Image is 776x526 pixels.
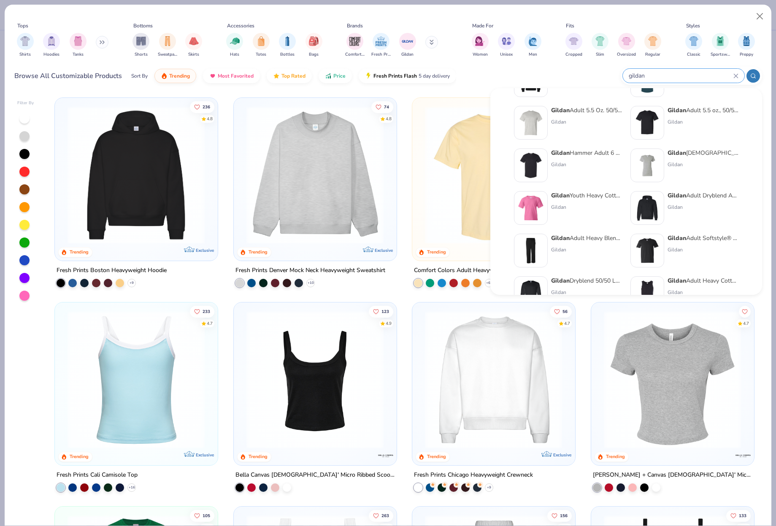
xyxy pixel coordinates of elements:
div: Dryblend 50/50 Long Sleeve T-Shirt [551,276,622,285]
div: Browse All Customizable Products [14,71,122,81]
span: Sweatpants [158,51,177,58]
span: Hats [230,51,239,58]
div: filter for Hoodies [43,33,60,58]
div: 4.7 [743,320,749,326]
img: Bags Image [309,36,318,46]
img: f5eec0e1-d4f5-4763-8e76-d25e830d2ec3 [634,110,660,136]
img: Shorts Image [136,36,146,46]
strong: Gildan [551,149,570,157]
img: Preppy Image [742,36,751,46]
div: Gildan [551,203,622,211]
img: Regular Image [648,36,658,46]
div: filter for Shirts [17,33,34,58]
span: Fresh Prints Flash [373,73,417,79]
button: filter button [472,33,489,58]
div: Gildan [551,246,622,254]
span: Oversized [617,51,636,58]
button: Like [726,510,751,521]
button: filter button [306,33,322,58]
button: filter button [345,33,365,58]
img: Bella + Canvas logo [377,447,394,464]
img: Sweatpants Image [163,36,172,46]
div: filter for Classic [685,33,702,58]
img: f5d85501-0dbb-4ee4-b115-c08fa3845d83 [242,106,388,244]
span: 263 [381,513,389,518]
button: filter button [158,33,177,58]
button: filter button [70,33,87,58]
button: filter button [498,33,515,58]
div: filter for Hats [226,33,243,58]
span: Totes [256,51,266,58]
span: 156 [560,513,568,518]
button: filter button [226,33,243,58]
div: Accessories [227,22,254,30]
div: filter for Regular [644,33,661,58]
div: Gildan [668,289,738,296]
img: a25d9891-da96-49f3-a35e-76288174bf3a [63,310,209,448]
button: Like [739,305,751,317]
img: Women Image [475,36,485,46]
span: Exclusive [196,247,214,253]
span: Shorts [135,51,148,58]
strong: Gildan [551,192,570,200]
div: filter for Sportswear [711,33,730,58]
img: Bella + Canvas logo [734,447,751,464]
strong: Gildan [551,277,570,285]
div: Bella Canvas [DEMOGRAPHIC_DATA]' Micro Ribbed Scoop Tank [235,469,395,480]
div: Gildan [668,118,738,126]
span: Exclusive [196,452,214,457]
div: Adult 5.5 Oz. 50/50 T-Shirt [551,106,622,115]
div: filter for Oversized [617,33,636,58]
img: 0d20bbd1-2ec3-4b1f-a0cf-0f49d3b5fcb7 [634,195,660,221]
div: Fresh Prints Chicago Heavyweight Crewneck [414,469,533,480]
img: a90f7c54-8796-4cb2-9d6e-4e9644cfe0fe [388,106,533,244]
div: Filter By [17,100,34,106]
button: Close [752,8,768,24]
span: Regular [645,51,660,58]
img: Classic Image [689,36,699,46]
img: 9d402896-38b2-40ca-9787-e262ae09e1a2 [518,152,544,178]
span: Comfort Colors [345,51,365,58]
span: Sportswear [711,51,730,58]
span: 233 [203,309,210,313]
button: filter button [132,33,149,58]
div: 4.7 [207,320,213,326]
div: Gildan [551,118,622,126]
img: 34ac80a5-44ad-47ba-b5c9-7fdccea69685 [518,280,544,306]
span: + 16 [129,485,135,490]
button: Like [547,510,572,521]
div: Gildan [551,289,622,296]
img: 1358499d-a160-429c-9f1e-ad7a3dc244c9 [421,310,566,448]
img: Totes Image [257,36,266,46]
div: filter for Men [525,33,541,58]
img: db3463ef-4353-4609-ada1-7539d9cdc7e6 [518,195,544,221]
button: Trending [154,69,196,83]
img: Hoodies Image [47,36,56,46]
div: Fresh Prints Denver Mock Neck Heavyweight Sweatshirt [235,265,385,275]
div: Youth Heavy Cotton 5.3 Oz. T-Shirt [551,191,622,200]
img: trending.gif [161,73,168,79]
div: filter for Women [472,33,489,58]
button: filter button [565,33,582,58]
button: Price [319,69,352,83]
span: Fresh Prints [371,51,391,58]
div: filter for Gildan [399,33,416,58]
button: Like [369,305,393,317]
div: filter for Bottles [279,33,296,58]
img: 91acfc32-fd48-4d6b-bdad-a4c1a30ac3fc [63,106,209,244]
div: Gildan [668,246,738,254]
div: filter for Bags [306,33,322,58]
span: Classic [687,51,700,58]
button: Top Rated [267,69,312,83]
span: Gildan [401,51,414,58]
button: Like [190,305,214,317]
div: 4.8 [386,116,392,122]
div: 4.9 [386,320,392,326]
div: Gildan [668,161,738,168]
span: 74 [384,105,389,109]
span: Exclusive [374,247,392,253]
span: Preppy [740,51,753,58]
span: Unisex [500,51,513,58]
div: [PERSON_NAME] + Canvas [DEMOGRAPHIC_DATA]' Micro Ribbed Baby Tee [593,469,752,480]
span: Trending [169,73,190,79]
